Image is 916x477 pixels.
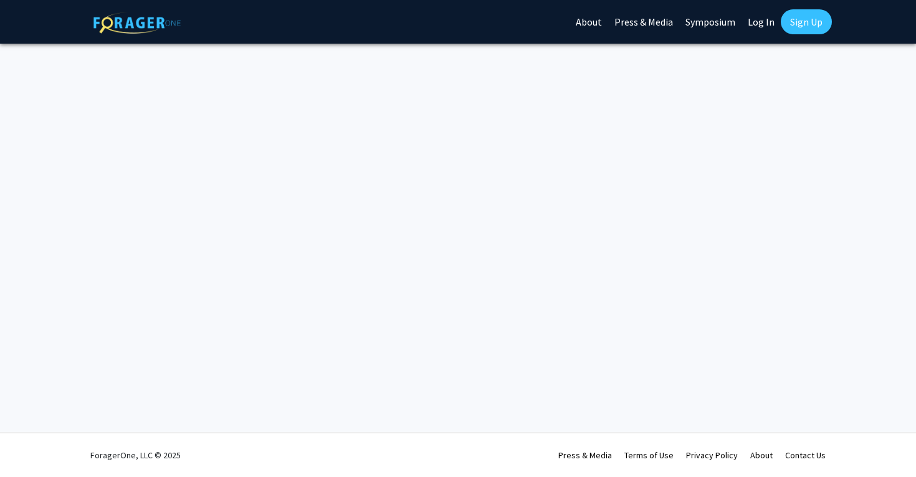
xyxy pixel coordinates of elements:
a: Press & Media [558,450,612,461]
div: ForagerOne, LLC © 2025 [90,433,181,477]
a: Privacy Policy [686,450,738,461]
a: About [750,450,773,461]
a: Terms of Use [624,450,674,461]
a: Sign Up [781,9,832,34]
a: Contact Us [785,450,826,461]
img: ForagerOne Logo [93,12,181,34]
